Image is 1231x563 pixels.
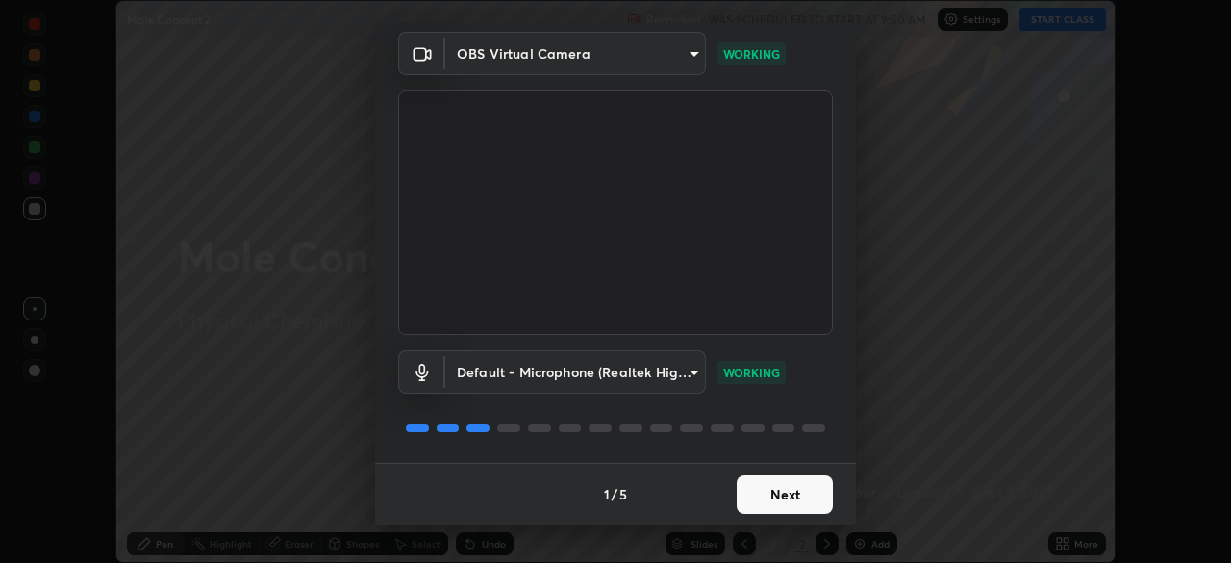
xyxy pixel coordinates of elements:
button: Next [737,475,833,514]
p: WORKING [723,45,780,63]
h4: 5 [619,484,627,504]
div: OBS Virtual Camera [445,32,706,75]
div: OBS Virtual Camera [445,350,706,394]
h4: / [612,484,617,504]
p: WORKING [723,364,780,381]
h4: 1 [604,484,610,504]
